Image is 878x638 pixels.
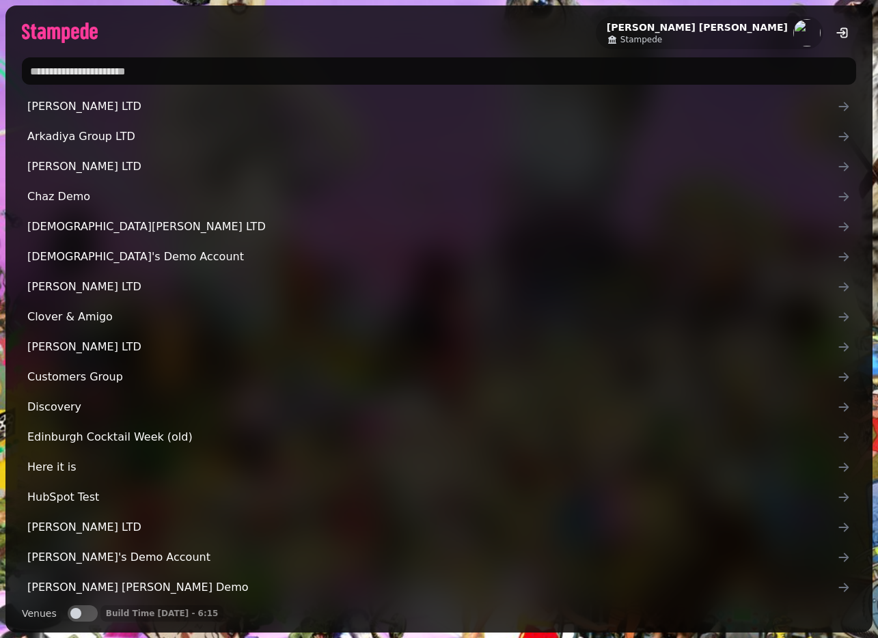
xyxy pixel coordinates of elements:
a: [PERSON_NAME] LTD [22,333,856,361]
span: Customers Group [27,369,837,385]
span: HubSpot Test [27,489,837,505]
span: [DEMOGRAPHIC_DATA]'s Demo Account [27,249,837,265]
span: Discovery [27,399,837,415]
span: Here it is [27,459,837,475]
span: [DEMOGRAPHIC_DATA][PERSON_NAME] LTD [27,219,837,235]
a: [PERSON_NAME] LTD [22,153,856,180]
span: [PERSON_NAME] LTD [27,519,837,536]
span: [PERSON_NAME] LTD [27,98,837,115]
h2: [PERSON_NAME] [PERSON_NAME] [607,20,788,34]
a: Chaz Demo [22,183,856,210]
span: Clover & Amigo [27,309,837,325]
img: aHR0cHM6Ly93d3cuZ3JhdmF0YXIuY29tL2F2YXRhci8zYWEzMTY2MDY5MWFiMDkzMmY1NGZmZDIxOTgyMjE4YT9zPTE1MCZkP... [793,19,821,46]
button: logout [829,19,856,46]
span: [PERSON_NAME] LTD [27,339,837,355]
span: Chaz Demo [27,189,837,205]
a: [PERSON_NAME]'s Demo Account [22,544,856,571]
a: HubSpot Test [22,484,856,511]
a: [PERSON_NAME] LTD [22,273,856,301]
a: Customers Group [22,363,856,391]
a: [PERSON_NAME] [PERSON_NAME] Demo [22,574,856,601]
span: Arkadiya Group LTD [27,128,837,145]
a: Clover & Amigo [22,303,856,331]
a: Stampede [607,34,788,45]
a: [DEMOGRAPHIC_DATA]'s Demo Account [22,243,856,271]
a: Arkadiya Group LTD [22,123,856,150]
p: Build Time [DATE] - 6:15 [106,608,219,619]
label: Venues [22,605,57,622]
a: Discovery [22,393,856,421]
a: [DEMOGRAPHIC_DATA][PERSON_NAME] LTD [22,213,856,240]
span: [PERSON_NAME] LTD [27,158,837,175]
span: Stampede [620,34,662,45]
img: logo [22,23,98,43]
span: [PERSON_NAME] [PERSON_NAME] Demo [27,579,837,596]
span: Edinburgh Cocktail Week (old) [27,429,837,445]
a: [PERSON_NAME] LTD [22,514,856,541]
span: [PERSON_NAME]'s Demo Account [27,549,837,566]
a: [PERSON_NAME] LTD [22,93,856,120]
span: [PERSON_NAME] LTD [27,279,837,295]
a: Edinburgh Cocktail Week (old) [22,424,856,451]
a: Here it is [22,454,856,481]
